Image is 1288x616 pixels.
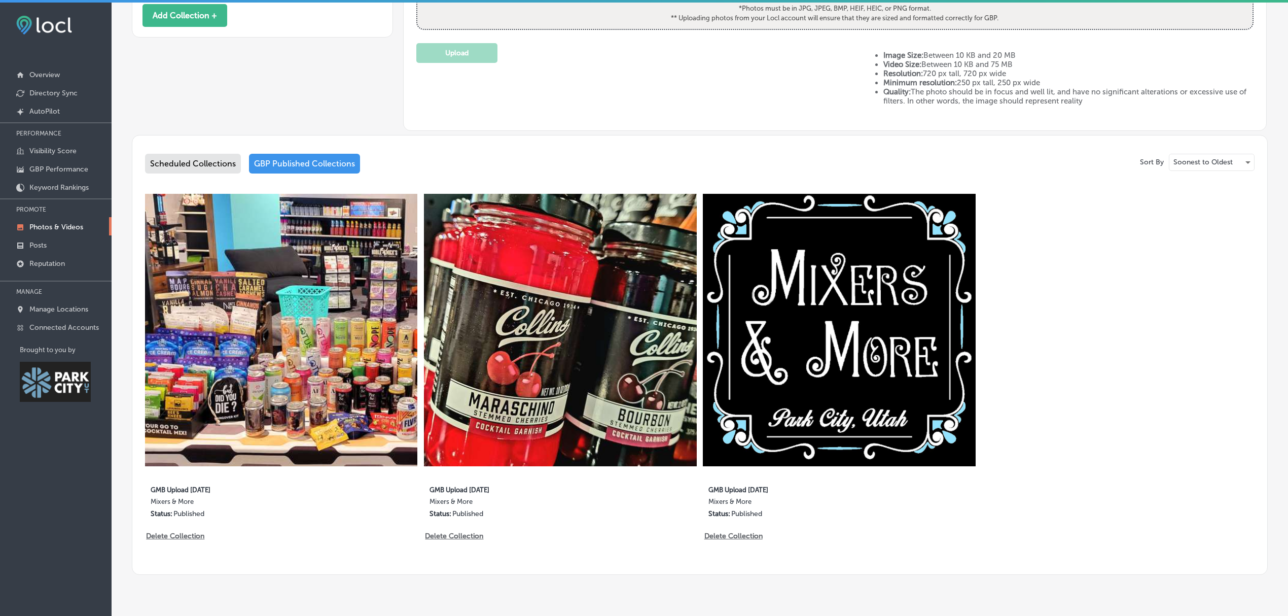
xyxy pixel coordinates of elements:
li: 250 px tall, 250 px wide [883,78,1253,87]
button: Upload [416,43,497,63]
div: GBP Published Collections [249,154,360,174]
strong: Quality: [883,87,911,96]
img: Collection thumbnail [703,194,975,466]
strong: Video Size: [883,60,921,69]
p: Delete Collection [146,532,203,540]
p: Delete Collection [704,532,762,540]
label: Mixers & More [151,498,344,509]
button: Add Collection + [142,4,227,27]
p: Overview [29,71,60,79]
p: Directory Sync [29,89,78,97]
p: Posts [29,241,47,250]
strong: Image Size: [883,51,923,60]
div: Soonest to Oldest [1169,154,1254,170]
p: AutoPilot [29,107,60,116]
img: Park City [20,362,91,402]
p: Published [452,509,483,518]
li: The photo should be in focus and well lit, and have no significant alterations or excessive use o... [883,87,1253,106]
p: Reputation [29,259,65,268]
p: Keyword Rankings [29,183,89,192]
li: Between 10 KB and 75 MB [883,60,1253,69]
li: 720 px tall, 720 px wide [883,69,1253,78]
p: Manage Locations [29,305,88,314]
p: Published [173,509,204,518]
strong: Resolution: [883,69,923,78]
img: Collection thumbnail [424,194,696,466]
div: Scheduled Collections [145,154,241,174]
p: Visibility Score [29,147,77,155]
p: Brought to you by [20,346,112,354]
p: Status: [708,509,730,518]
p: GBP Performance [29,165,88,174]
img: Collection thumbnail [145,194,417,466]
p: Status: [430,509,451,518]
img: fda3e92497d09a02dc62c9cd864e3231.png [16,16,72,35]
p: Status: [151,509,172,518]
li: Between 10 KB and 20 MB [883,51,1253,60]
p: Connected Accounts [29,323,99,332]
p: Sort By [1140,158,1164,166]
label: Mixers & More [708,498,902,509]
label: GMB Upload [DATE] [151,480,344,498]
label: GMB Upload [DATE] [708,480,902,498]
p: Delete Collection [425,532,482,540]
p: Photos & Videos [29,223,83,231]
label: Mixers & More [430,498,623,509]
p: Published [731,509,762,518]
label: GMB Upload [DATE] [430,480,623,498]
p: Soonest to Oldest [1173,157,1233,167]
strong: Minimum resolution: [883,78,957,87]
